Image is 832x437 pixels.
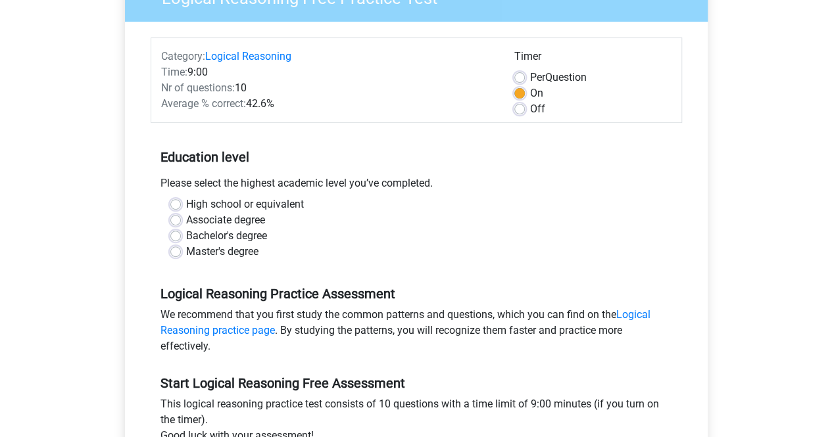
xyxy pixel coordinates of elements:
[161,81,235,94] span: Nr of questions:
[151,307,682,359] div: We recommend that you first study the common patterns and questions, which you can find on the . ...
[160,144,672,170] h5: Education level
[151,175,682,196] div: Please select the highest academic level you’ve completed.
[514,49,672,70] div: Timer
[530,101,545,117] label: Off
[151,80,504,96] div: 10
[161,66,187,78] span: Time:
[186,212,265,228] label: Associate degree
[161,97,246,110] span: Average % correct:
[151,64,504,80] div: 9:00
[186,244,258,260] label: Master's degree
[160,375,672,391] h5: Start Logical Reasoning Free Assessment
[151,96,504,112] div: 42.6%
[161,50,205,62] span: Category:
[186,196,304,212] label: High school or equivalent
[530,70,587,85] label: Question
[530,71,545,83] span: Per
[160,286,672,302] h5: Logical Reasoning Practice Assessment
[205,50,291,62] a: Logical Reasoning
[186,228,267,244] label: Bachelor's degree
[530,85,543,101] label: On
